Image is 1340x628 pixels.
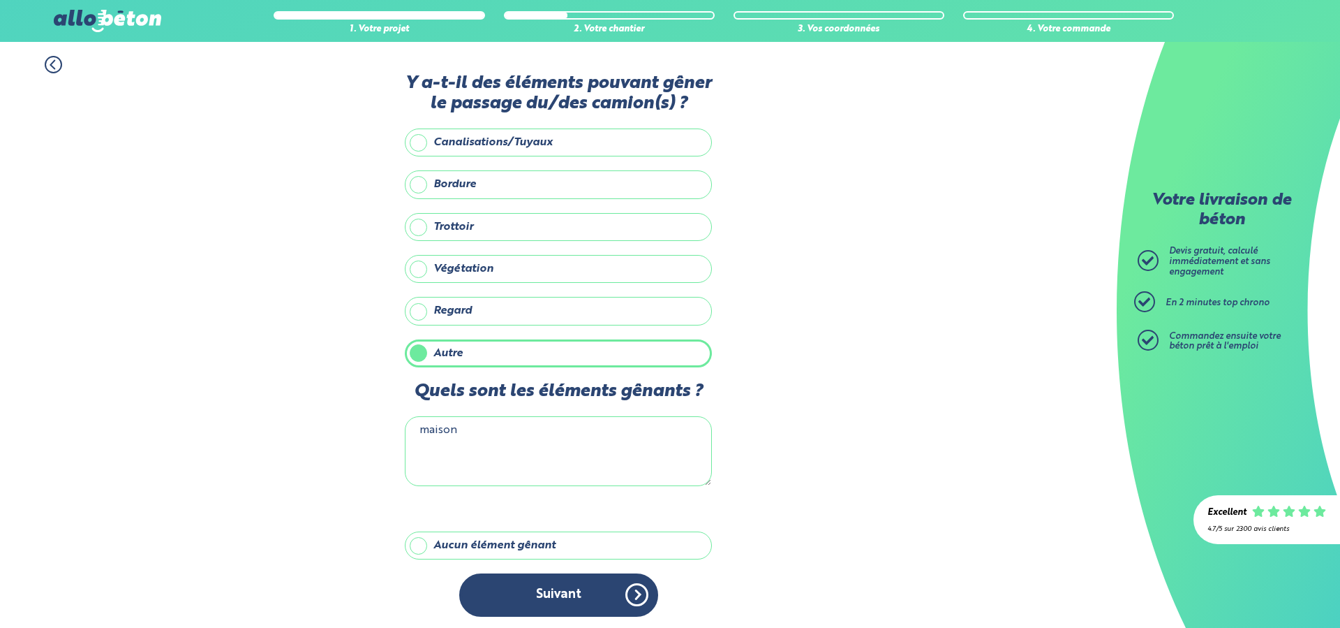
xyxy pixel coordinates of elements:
[1216,574,1325,613] iframe: Help widget launcher
[459,574,658,616] button: Suivant
[734,24,944,35] div: 3. Vos coordonnées
[405,213,712,241] label: Trottoir
[405,532,712,560] label: Aucun élément gênant
[963,24,1174,35] div: 4. Votre commande
[405,381,712,402] label: Quels sont les éléments gênants ?
[405,73,712,115] label: Y a-t-il des éléments pouvant gêner le passage du/des camion(s) ?
[405,255,712,283] label: Végétation
[54,10,161,32] img: allobéton
[405,297,712,325] label: Regard
[405,129,712,156] label: Canalisations/Tuyaux
[274,24,484,35] div: 1. Votre projet
[504,24,715,35] div: 2. Votre chantier
[405,170,712,198] label: Bordure
[405,339,712,367] label: Autre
